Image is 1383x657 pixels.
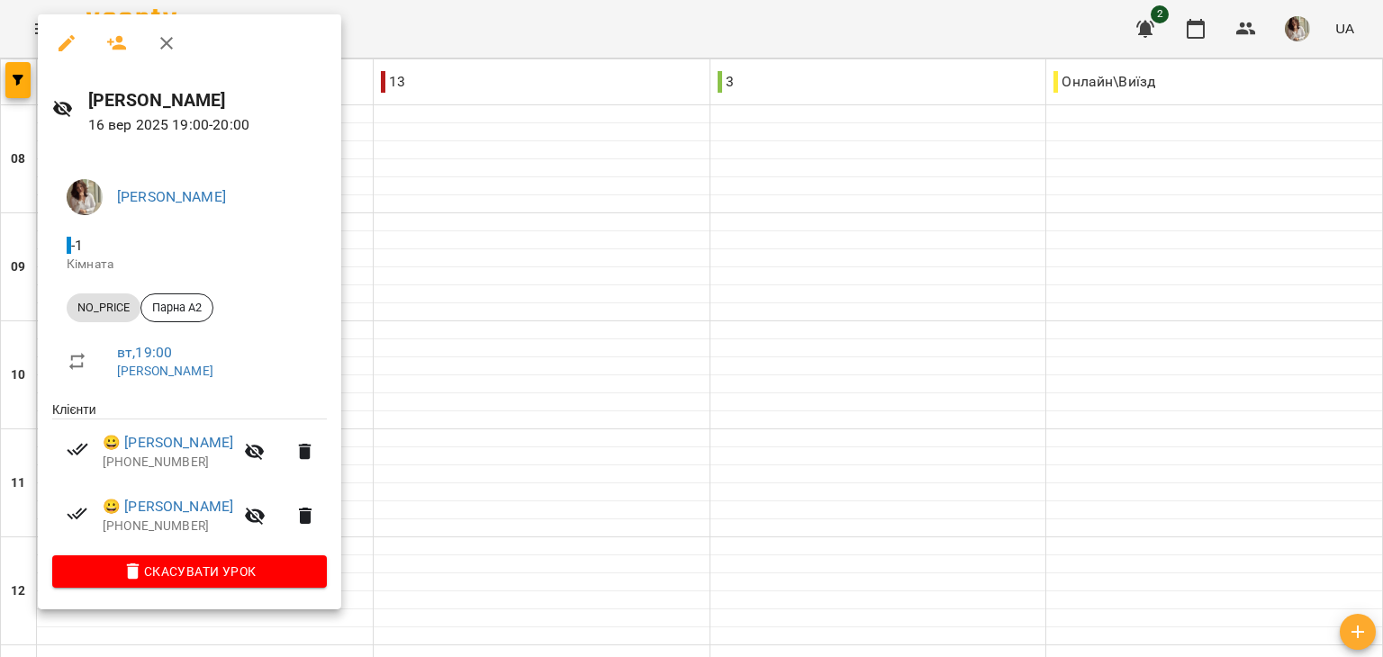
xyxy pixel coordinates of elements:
[103,496,233,517] a: 😀 [PERSON_NAME]
[67,503,88,525] svg: Візит сплачено
[67,237,86,254] span: - 1
[88,86,327,114] h6: [PERSON_NAME]
[67,256,312,274] p: Кімната
[67,438,88,460] svg: Візит сплачено
[140,293,213,322] div: Парна А2
[52,400,327,554] ul: Клієнти
[103,432,233,454] a: 😀 [PERSON_NAME]
[103,454,233,472] p: [PHONE_NUMBER]
[117,188,226,205] a: [PERSON_NAME]
[67,561,312,582] span: Скасувати Урок
[52,555,327,588] button: Скасувати Урок
[67,300,140,316] span: NO_PRICE
[103,517,233,535] p: [PHONE_NUMBER]
[117,364,213,378] a: [PERSON_NAME]
[141,300,212,316] span: Парна А2
[117,344,172,361] a: вт , 19:00
[88,114,327,136] p: 16 вер 2025 19:00 - 20:00
[67,179,103,215] img: cf9d72be1c49480477303613d6f9b014.jpg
